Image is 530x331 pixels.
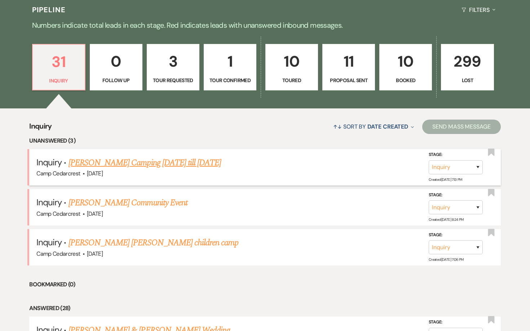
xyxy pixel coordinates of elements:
a: 11Proposal Sent [322,44,375,91]
p: Tour Requested [151,76,195,84]
span: [DATE] [87,250,103,258]
span: Camp Cedarcrest [36,210,80,218]
p: 3 [151,49,195,73]
label: Stage: [429,151,483,159]
button: Send Mass Message [422,120,501,134]
label: Stage: [429,191,483,199]
li: Bookmarked (0) [29,280,501,289]
span: Created: [DATE] 7:13 PM [429,177,462,182]
p: Numbers indicate total leads in each stage. Red indicates leads with unanswered inbound messages. [5,19,525,31]
a: 1Tour Confirmed [204,44,256,91]
span: Camp Cedarcrest [36,250,80,258]
a: 31Inquiry [32,44,85,91]
p: 10 [384,49,427,73]
p: 1 [208,49,252,73]
label: Stage: [429,231,483,239]
span: ↑↓ [333,123,342,130]
p: Booked [384,76,427,84]
a: [PERSON_NAME] Camping [DATE] till [DATE] [69,156,221,169]
p: 0 [94,49,138,73]
p: Follow Up [94,76,138,84]
span: [DATE] [87,170,103,177]
li: Answered (28) [29,304,501,313]
p: Lost [446,76,489,84]
a: [PERSON_NAME] [PERSON_NAME] children camp [69,236,239,249]
a: 0Follow Up [90,44,142,91]
span: Camp Cedarcrest [36,170,80,177]
p: Proposal Sent [327,76,370,84]
span: [DATE] [87,210,103,218]
button: Filters [459,0,498,19]
a: [PERSON_NAME] Community Event [69,196,187,209]
span: Inquiry [29,121,52,136]
a: 299Lost [441,44,494,91]
span: Inquiry [36,157,62,168]
a: 10Toured [265,44,318,91]
p: Inquiry [37,77,80,85]
label: Stage: [429,318,483,326]
span: Created: [DATE] 7:06 PM [429,257,464,262]
p: Toured [270,76,313,84]
p: 299 [446,49,489,73]
p: Tour Confirmed [208,76,252,84]
span: Date Created [367,123,408,130]
li: Unanswered (3) [29,136,501,146]
p: 10 [270,49,313,73]
h3: Pipeline [32,5,66,15]
p: 31 [37,50,80,74]
p: 11 [327,49,370,73]
button: Sort By Date Created [330,117,417,136]
span: Created: [DATE] 8:24 PM [429,217,464,222]
span: Inquiry [36,197,62,208]
a: 3Tour Requested [147,44,199,91]
a: 10Booked [379,44,432,91]
span: Inquiry [36,237,62,248]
